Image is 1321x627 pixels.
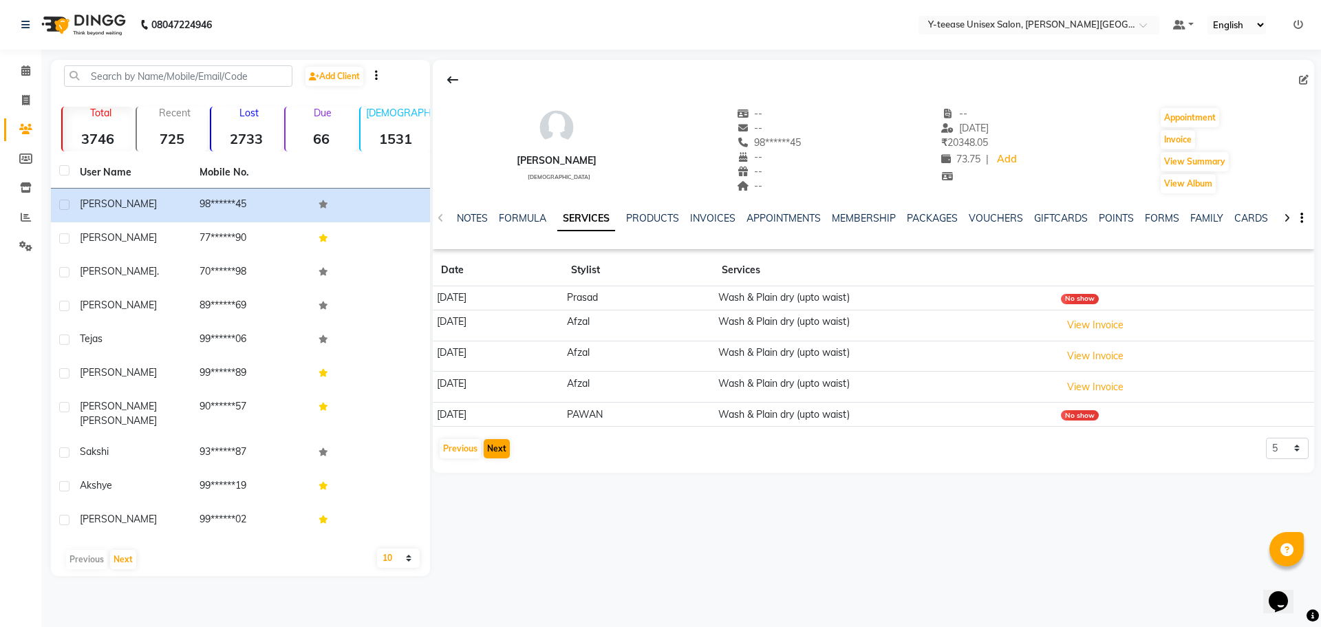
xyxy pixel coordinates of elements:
[907,212,958,224] a: PACKAGES
[438,67,467,93] div: Back to Client
[80,366,157,379] span: [PERSON_NAME]
[1061,346,1130,367] button: View Invoice
[499,212,546,224] a: FORMULA
[440,439,481,458] button: Previous
[626,212,679,224] a: PRODUCTS
[366,107,431,119] p: [DEMOGRAPHIC_DATA]
[1234,212,1268,224] a: CARDS
[68,107,133,119] p: Total
[713,372,1056,403] td: Wash & Plain dry (upto waist)
[1145,212,1179,224] a: FORMS
[563,286,713,310] td: Prasad
[1190,212,1223,224] a: FAMILY
[1061,315,1130,336] button: View Invoice
[713,255,1056,286] th: Services
[157,265,159,277] span: .
[433,310,563,341] td: [DATE]
[1061,294,1099,304] div: No show
[433,286,563,310] td: [DATE]
[80,299,157,311] span: [PERSON_NAME]
[1161,152,1229,171] button: View Summary
[80,400,157,412] span: [PERSON_NAME]
[110,550,136,569] button: Next
[288,107,356,119] p: Due
[713,310,1056,341] td: Wash & Plain dry (upto waist)
[1061,410,1099,421] div: No show
[563,255,713,286] th: Stylist
[994,150,1018,169] a: Add
[536,107,577,148] img: avatar
[1263,572,1307,613] iframe: chat widget
[80,513,157,525] span: [PERSON_NAME]
[737,180,763,192] span: --
[1161,108,1219,127] button: Appointment
[941,136,988,149] span: 20348.05
[433,341,563,372] td: [DATE]
[80,445,109,458] span: sakshi
[142,107,207,119] p: Recent
[211,130,281,147] strong: 2733
[305,67,363,86] a: Add Client
[941,136,947,149] span: ₹
[484,439,510,458] button: Next
[80,479,112,491] span: akshye
[35,6,129,44] img: logo
[217,107,281,119] p: Lost
[737,165,763,178] span: --
[72,157,191,189] th: User Name
[528,173,590,180] span: [DEMOGRAPHIC_DATA]
[713,286,1056,310] td: Wash & Plain dry (upto waist)
[747,212,821,224] a: APPOINTMENTS
[1061,376,1130,398] button: View Invoice
[941,107,967,120] span: --
[80,231,157,244] span: [PERSON_NAME]
[563,310,713,341] td: Afzal
[137,130,207,147] strong: 725
[557,206,615,231] a: SERVICES
[286,130,356,147] strong: 66
[80,414,157,427] span: [PERSON_NAME]
[563,403,713,427] td: PAWAN
[433,372,563,403] td: [DATE]
[1161,174,1216,193] button: View Album
[941,153,980,165] span: 73.75
[80,198,157,210] span: [PERSON_NAME]
[1034,212,1088,224] a: GIFTCARDS
[517,153,597,168] div: [PERSON_NAME]
[80,265,157,277] span: [PERSON_NAME]
[737,107,763,120] span: --
[941,122,989,134] span: [DATE]
[63,130,133,147] strong: 3746
[433,255,563,286] th: Date
[713,403,1056,427] td: Wash & Plain dry (upto waist)
[737,122,763,134] span: --
[737,151,763,163] span: --
[690,212,735,224] a: INVOICES
[969,212,1023,224] a: VOUCHERS
[713,341,1056,372] td: Wash & Plain dry (upto waist)
[457,212,488,224] a: NOTES
[64,65,292,87] input: Search by Name/Mobile/Email/Code
[191,157,311,189] th: Mobile No.
[832,212,896,224] a: MEMBERSHIP
[563,372,713,403] td: Afzal
[80,332,103,345] span: tejas
[563,341,713,372] td: Afzal
[151,6,212,44] b: 08047224946
[1099,212,1134,224] a: POINTS
[361,130,431,147] strong: 1531
[986,152,989,167] span: |
[433,403,563,427] td: [DATE]
[1161,130,1195,149] button: Invoice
